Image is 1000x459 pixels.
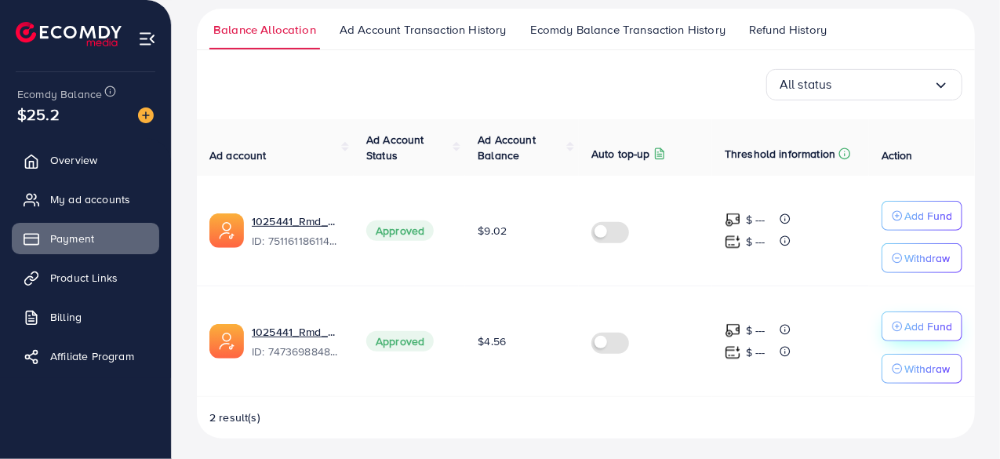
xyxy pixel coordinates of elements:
p: Add Fund [904,206,952,225]
p: $ --- [746,232,765,251]
p: $ --- [746,210,765,229]
button: Add Fund [882,201,962,231]
span: Ad account [209,148,267,163]
span: Ecomdy Balance Transaction History [530,21,725,38]
button: Withdraw [882,354,962,384]
a: My ad accounts [12,184,159,215]
div: Search for option [766,69,962,100]
p: $ --- [746,343,765,362]
span: Action [882,148,913,163]
span: Refund History [749,21,827,38]
span: Ad Account Transaction History [340,21,507,38]
img: ic-ads-acc.e4c84228.svg [209,213,244,248]
p: Withdraw [904,359,950,378]
span: ID: 7473698848045580304 [252,344,341,359]
span: $4.56 [478,333,506,349]
p: Add Fund [904,317,952,336]
p: Auto top-up [591,144,650,163]
a: Payment [12,223,159,254]
span: 2 result(s) [209,410,260,425]
span: Ad Account Status [366,132,424,163]
span: All status [780,72,832,97]
img: logo [16,22,122,46]
span: Ecomdy Balance [17,86,102,102]
iframe: Chat [933,388,988,447]
img: image [138,107,154,123]
img: top-up amount [725,234,741,250]
span: Billing [50,309,82,325]
p: $ --- [746,321,765,340]
img: menu [138,30,156,48]
span: Affiliate Program [50,348,134,364]
button: Withdraw [882,243,962,273]
a: Product Links [12,262,159,293]
span: Overview [50,152,97,168]
img: ic-ads-acc.e4c84228.svg [209,324,244,359]
img: top-up amount [725,344,741,361]
span: $25.2 [17,103,60,126]
p: Withdraw [904,249,950,268]
img: top-up amount [725,322,741,339]
img: top-up amount [725,212,741,228]
div: <span class='underline'>1025441_Rmd_AFtechnologies_1740106118522</span></br>7473698848045580304 [252,324,341,360]
span: Ad Account Balance [478,132,536,163]
a: 1025441_Rmd_AFtechnologies2_1748933544424 [252,213,341,229]
span: Approved [366,331,434,352]
span: ID: 7511611861146779656 [252,233,341,249]
a: 1025441_Rmd_AFtechnologies_1740106118522 [252,324,341,340]
a: Affiliate Program [12,341,159,372]
span: $9.02 [478,223,507,239]
span: Product Links [50,270,118,286]
p: Threshold information [725,144,835,163]
a: Billing [12,301,159,333]
span: Payment [50,231,94,246]
span: Approved [366,220,434,241]
span: My ad accounts [50,191,130,207]
div: <span class='underline'>1025441_Rmd_AFtechnologies2_1748933544424</span></br>7511611861146779656 [252,213,341,250]
a: Overview [12,144,159,176]
button: Add Fund [882,311,962,341]
input: Search for option [832,72,933,97]
span: Balance Allocation [213,21,316,38]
